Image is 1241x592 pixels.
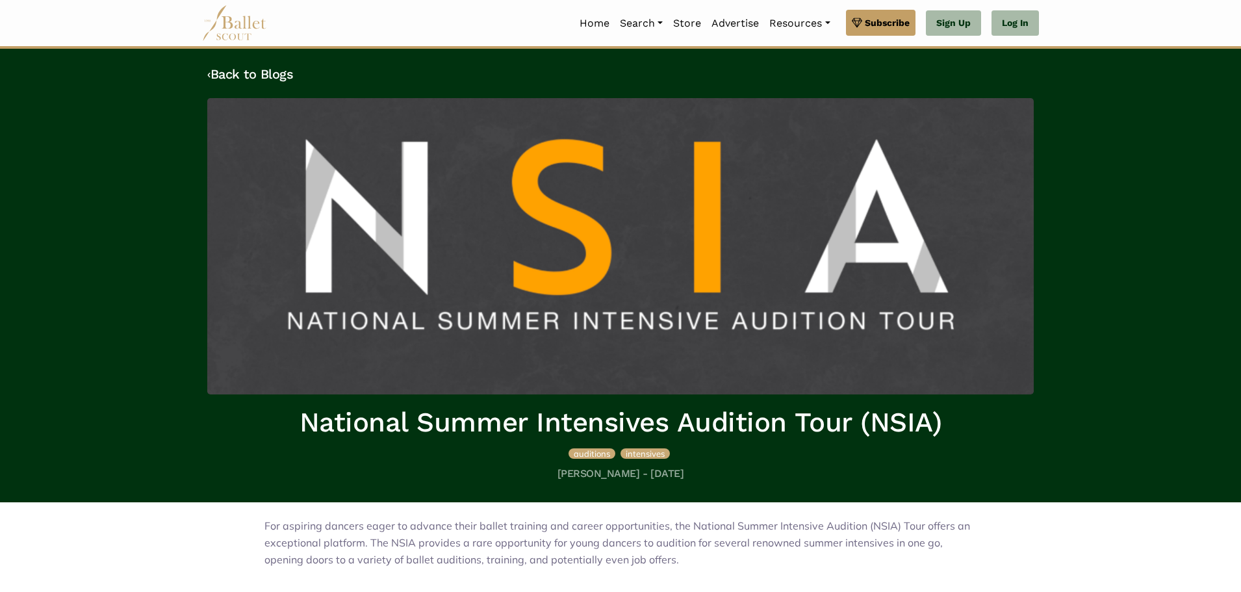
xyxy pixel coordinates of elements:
[865,16,910,30] span: Subscribe
[207,66,211,82] code: ‹
[207,467,1034,481] h5: [PERSON_NAME] - [DATE]
[626,448,665,459] span: intensives
[207,66,293,82] a: ‹Back to Blogs
[569,446,618,459] a: auditions
[764,10,835,37] a: Resources
[574,448,610,459] span: auditions
[926,10,981,36] a: Sign Up
[207,98,1034,394] img: header_image.img
[992,10,1039,36] a: Log In
[620,446,670,459] a: intensives
[574,10,615,37] a: Home
[615,10,668,37] a: Search
[852,16,862,30] img: gem.svg
[668,10,706,37] a: Store
[207,405,1034,441] h1: National Summer Intensives Audition Tour (NSIA)
[846,10,915,36] a: Subscribe
[264,519,970,565] span: For aspiring dancers eager to advance their ballet training and career opportunities, the Nationa...
[706,10,764,37] a: Advertise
